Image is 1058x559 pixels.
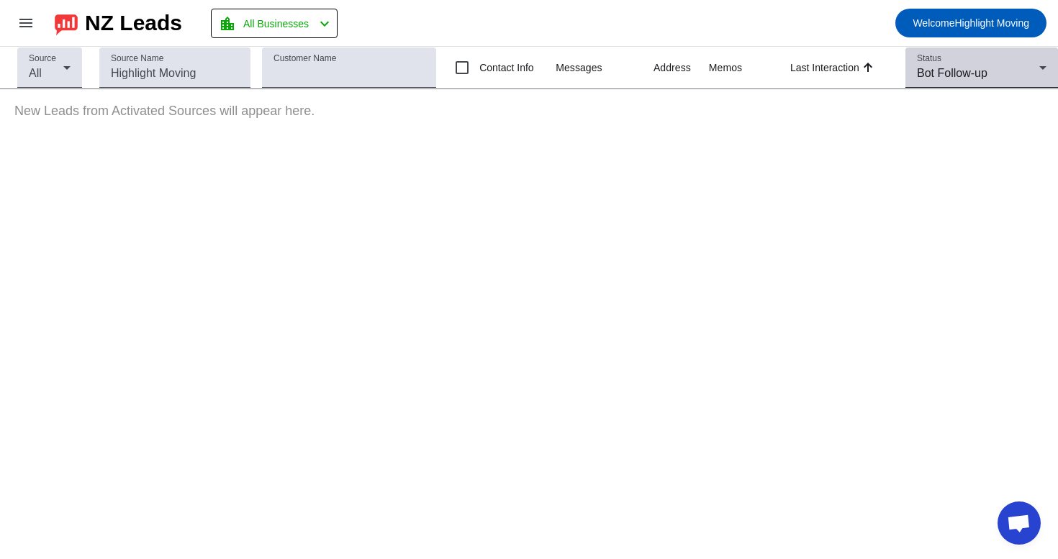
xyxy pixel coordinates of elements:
[998,501,1041,545] a: Open chat
[55,11,78,35] img: logo
[917,54,941,63] mat-label: Status
[913,13,1029,33] span: Highlight Moving
[556,47,654,89] th: Messages
[913,17,954,29] span: Welcome
[111,65,239,82] input: Highlight Moving
[85,13,182,33] div: NZ Leads
[895,9,1046,37] button: WelcomeHighlight Moving
[111,54,163,63] mat-label: Source Name
[17,14,35,32] mat-icon: menu
[211,9,338,38] button: All Businesses
[243,14,309,34] span: All Businesses
[917,67,987,79] span: Bot Follow-up
[219,15,236,32] mat-icon: location_city
[316,15,333,32] mat-icon: chevron_left
[29,54,56,63] mat-label: Source
[790,60,859,75] div: Last Interaction
[29,67,42,79] span: All
[709,47,790,89] th: Memos
[273,54,336,63] mat-label: Customer Name
[476,60,534,75] label: Contact Info
[654,47,709,89] th: Address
